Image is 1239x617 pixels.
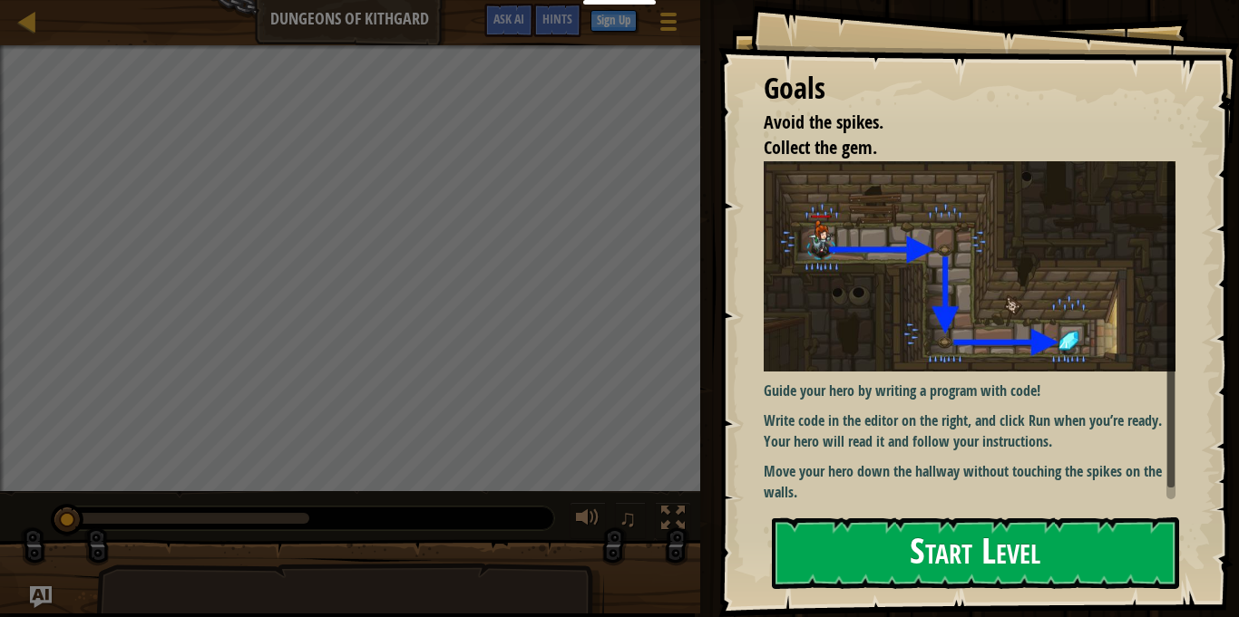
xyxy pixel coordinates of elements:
li: Collect the gem. [741,135,1171,161]
img: Dungeons of kithgard [764,161,1176,372]
button: Ask AI [30,586,52,608]
span: Hints [542,10,572,27]
div: Goals [764,68,1176,110]
p: Write code in the editor on the right, and click Run when you’re ready. Your hero will read it an... [764,410,1176,452]
span: Avoid the spikes. [764,110,883,134]
span: Collect the gem. [764,135,877,159]
button: Sign Up [590,10,637,32]
button: Show game menu [646,4,691,46]
span: Ask AI [493,10,524,27]
button: Ask AI [484,4,533,37]
button: Toggle fullscreen [655,502,691,539]
button: Start Level [772,517,1179,589]
p: Guide your hero by writing a program with code! [764,381,1176,401]
button: ♫ [615,502,646,539]
button: Adjust volume [570,502,606,539]
p: Move your hero down the hallway without touching the spikes on the walls. [764,461,1176,503]
li: Avoid the spikes. [741,110,1171,136]
span: ♫ [619,505,637,532]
